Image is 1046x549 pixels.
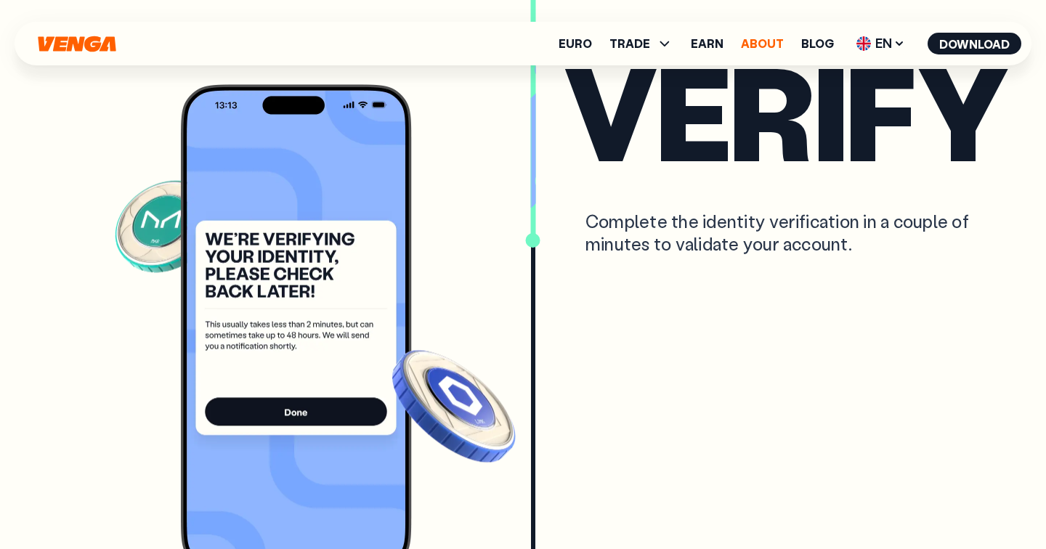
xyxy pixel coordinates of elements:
img: flag-uk [856,36,871,51]
h2: verify [564,55,1006,166]
a: Earn [691,38,723,49]
a: Blog [801,38,834,49]
div: Complete the identity verification in a couple of minutes to validate your account. [585,210,1006,255]
a: Euro [559,38,592,49]
a: About [741,38,784,49]
span: EN [851,32,910,55]
span: TRADE [609,38,650,49]
button: Download [928,33,1021,54]
span: TRADE [609,35,673,52]
svg: Home [36,36,118,52]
